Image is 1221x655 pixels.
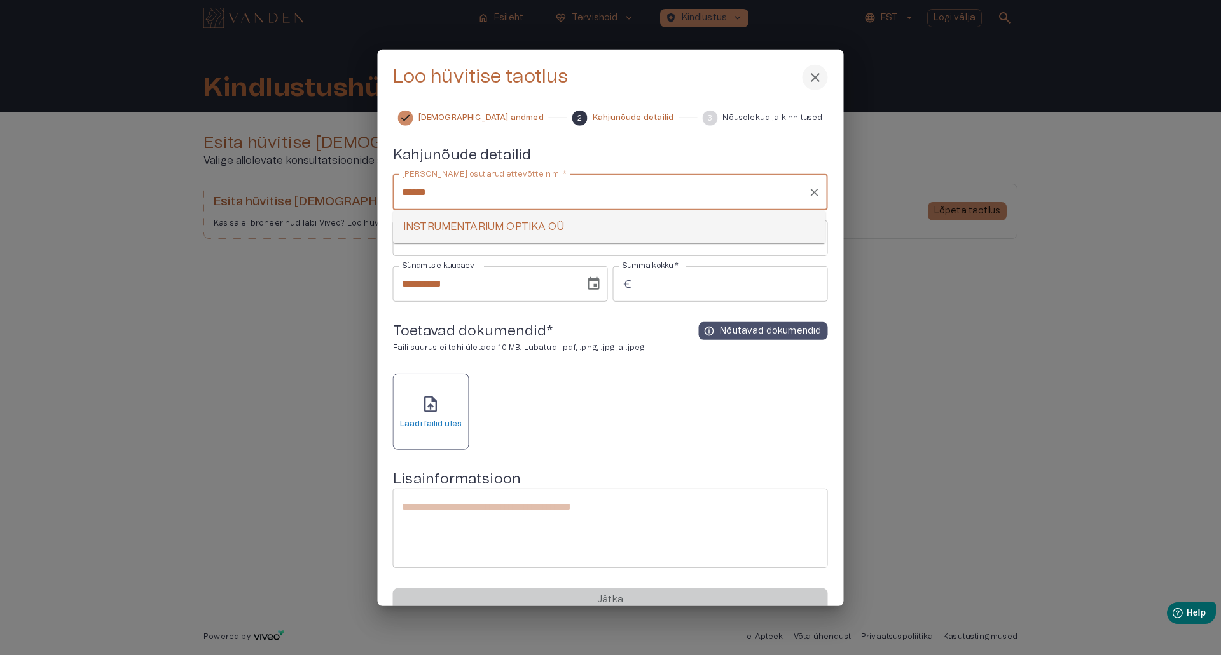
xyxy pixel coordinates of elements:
[393,322,647,341] h5: Toetavad dokumendid *
[418,112,544,123] span: [DEMOGRAPHIC_DATA] andmed
[402,260,474,271] label: Sündmuse kuupäev
[720,325,821,337] p: Nõutavad dokumendid
[806,184,824,201] button: Clear
[393,145,828,164] h5: Kahjunõude detailid
[393,215,825,238] li: INSTRUMENTARIUM OPTIKA OÜ
[703,325,715,337] span: info
[393,66,569,88] h3: Loo hüvitise taotlus
[622,278,633,290] span: euro_symbol
[808,69,823,84] span: close
[577,114,582,121] text: 2
[593,112,673,123] span: Kahjunõude detailid
[722,112,822,123] span: Nõusolekud ja kinnitused
[400,419,462,429] h6: Laadi failid üles
[421,395,440,414] span: upload_file
[393,470,828,489] h5: Lisainformatsioon
[581,271,607,297] button: Choose date, selected date is 26. sept 2025
[622,260,679,271] label: Summa kokku
[707,114,712,121] text: 3
[698,322,827,340] button: infoNõutavad dokumendid
[393,342,647,353] p: Faili suurus ei tohi ületada 10 MB. Lubatud: .pdf, .png, .jpg ja .jpeg.
[803,64,828,90] button: sulge menüü
[1122,597,1221,633] iframe: Help widget launcher
[402,169,567,180] label: [PERSON_NAME] osutanud ettevõtte nimi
